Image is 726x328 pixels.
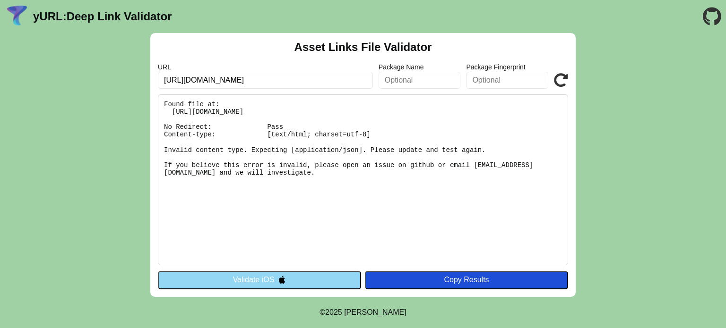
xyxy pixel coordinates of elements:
[379,63,461,71] label: Package Name
[158,72,373,89] input: Required
[320,297,406,328] footer: ©
[466,63,548,71] label: Package Fingerprint
[278,276,286,284] img: appleIcon.svg
[5,4,29,29] img: yURL Logo
[379,72,461,89] input: Optional
[344,308,406,316] a: Michael Ibragimchayev's Personal Site
[158,271,361,289] button: Validate iOS
[158,63,373,71] label: URL
[466,72,548,89] input: Optional
[365,271,568,289] button: Copy Results
[325,308,342,316] span: 2025
[370,276,563,284] div: Copy Results
[158,94,568,265] pre: Found file at: [URL][DOMAIN_NAME] No Redirect: Pass Content-type: [text/html; charset=utf-8] Inva...
[294,41,432,54] h2: Asset Links File Validator
[33,10,172,23] a: yURL:Deep Link Validator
